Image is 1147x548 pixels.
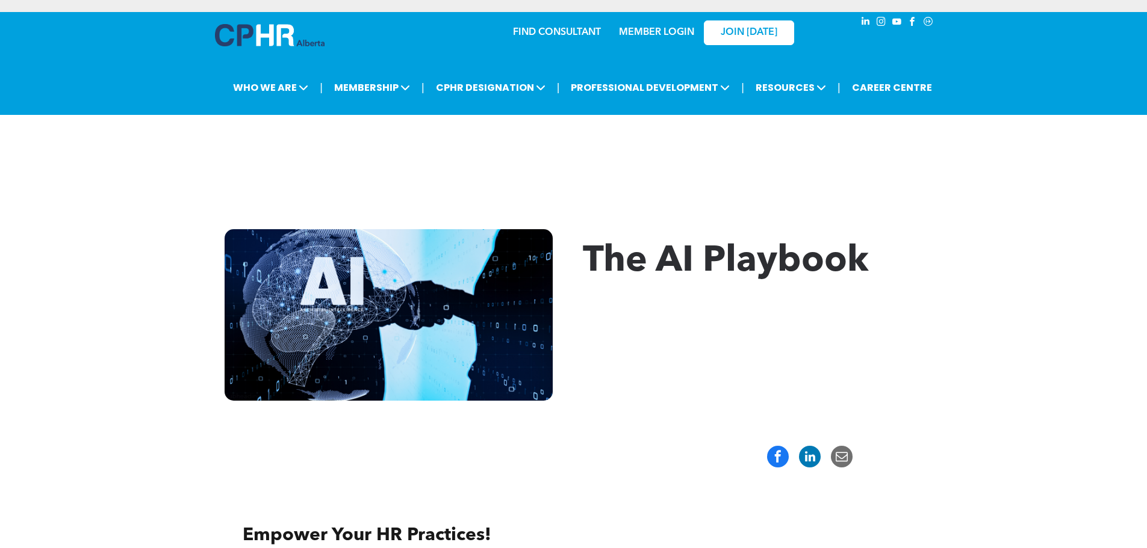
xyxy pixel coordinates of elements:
[721,27,777,38] span: JOIN [DATE]
[741,75,744,100] li: |
[215,24,325,46] img: A blue and white logo for cp alberta
[432,76,549,99] span: CPHR DESIGNATION
[859,15,872,31] a: linkedin
[331,76,414,99] span: MEMBERSHIP
[704,20,794,45] a: JOIN [DATE]
[619,28,694,37] a: MEMBER LOGIN
[320,75,323,100] li: |
[891,15,904,31] a: youtube
[875,15,888,31] a: instagram
[583,244,869,280] span: The AI Playbook
[421,75,424,100] li: |
[243,526,491,544] span: Empower Your HR Practices!
[752,76,830,99] span: RESOURCES
[848,76,936,99] a: CAREER CENTRE
[513,28,601,37] a: FIND CONSULTANT
[557,75,560,100] li: |
[567,76,733,99] span: PROFESSIONAL DEVELOPMENT
[229,76,312,99] span: WHO WE ARE
[906,15,919,31] a: facebook
[838,75,841,100] li: |
[922,15,935,31] a: Social network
